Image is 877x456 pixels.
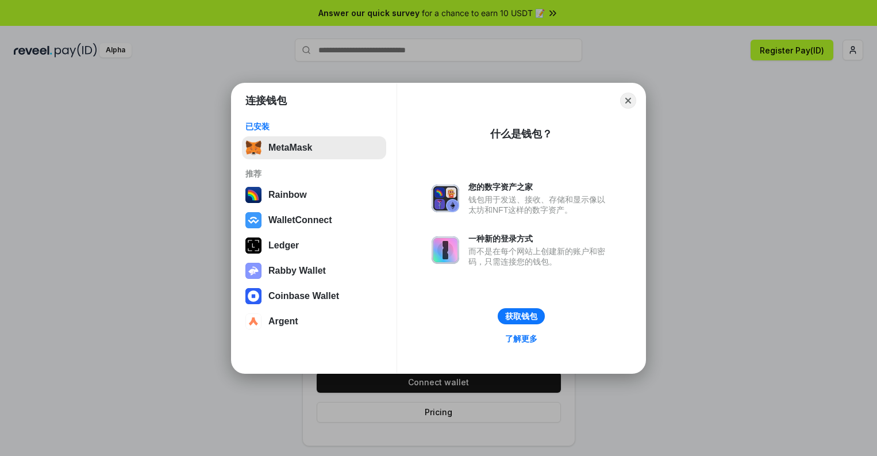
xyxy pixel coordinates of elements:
img: svg+xml,%3Csvg%20xmlns%3D%22http%3A%2F%2Fwww.w3.org%2F2000%2Fsvg%22%20width%3D%2228%22%20height%3... [245,237,261,254]
div: Coinbase Wallet [268,291,339,301]
div: 了解更多 [505,334,537,344]
a: 了解更多 [498,331,544,346]
button: WalletConnect [242,209,386,232]
div: 已安装 [245,121,383,132]
img: svg+xml,%3Csvg%20xmlns%3D%22http%3A%2F%2Fwww.w3.org%2F2000%2Fsvg%22%20fill%3D%22none%22%20viewBox... [432,185,459,212]
div: 钱包用于发送、接收、存储和显示像以太坊和NFT这样的数字资产。 [468,194,611,215]
button: 获取钱包 [498,308,545,324]
img: svg+xml,%3Csvg%20width%3D%2228%22%20height%3D%2228%22%20viewBox%3D%220%200%2028%2028%22%20fill%3D... [245,212,261,228]
div: 什么是钱包？ [490,127,552,141]
img: svg+xml,%3Csvg%20width%3D%22120%22%20height%3D%22120%22%20viewBox%3D%220%200%20120%20120%22%20fil... [245,187,261,203]
div: 推荐 [245,168,383,179]
div: Rabby Wallet [268,266,326,276]
img: svg+xml,%3Csvg%20width%3D%2228%22%20height%3D%2228%22%20viewBox%3D%220%200%2028%2028%22%20fill%3D... [245,288,261,304]
div: Ledger [268,240,299,251]
div: 您的数字资产之家 [468,182,611,192]
button: Rainbow [242,183,386,206]
img: svg+xml,%3Csvg%20width%3D%2228%22%20height%3D%2228%22%20viewBox%3D%220%200%2028%2028%22%20fill%3D... [245,313,261,329]
button: Rabby Wallet [242,259,386,282]
img: svg+xml,%3Csvg%20xmlns%3D%22http%3A%2F%2Fwww.w3.org%2F2000%2Fsvg%22%20fill%3D%22none%22%20viewBox... [432,236,459,264]
button: MetaMask [242,136,386,159]
h1: 连接钱包 [245,94,287,108]
button: Ledger [242,234,386,257]
img: svg+xml,%3Csvg%20xmlns%3D%22http%3A%2F%2Fwww.w3.org%2F2000%2Fsvg%22%20fill%3D%22none%22%20viewBox... [245,263,261,279]
div: 获取钱包 [505,311,537,321]
div: 一种新的登录方式 [468,233,611,244]
button: Argent [242,310,386,333]
img: svg+xml,%3Csvg%20fill%3D%22none%22%20height%3D%2233%22%20viewBox%3D%220%200%2035%2033%22%20width%... [245,140,261,156]
button: Close [620,93,636,109]
button: Coinbase Wallet [242,285,386,308]
div: Rainbow [268,190,307,200]
div: MetaMask [268,143,312,153]
div: WalletConnect [268,215,332,225]
div: Argent [268,316,298,327]
div: 而不是在每个网站上创建新的账户和密码，只需连接您的钱包。 [468,246,611,267]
